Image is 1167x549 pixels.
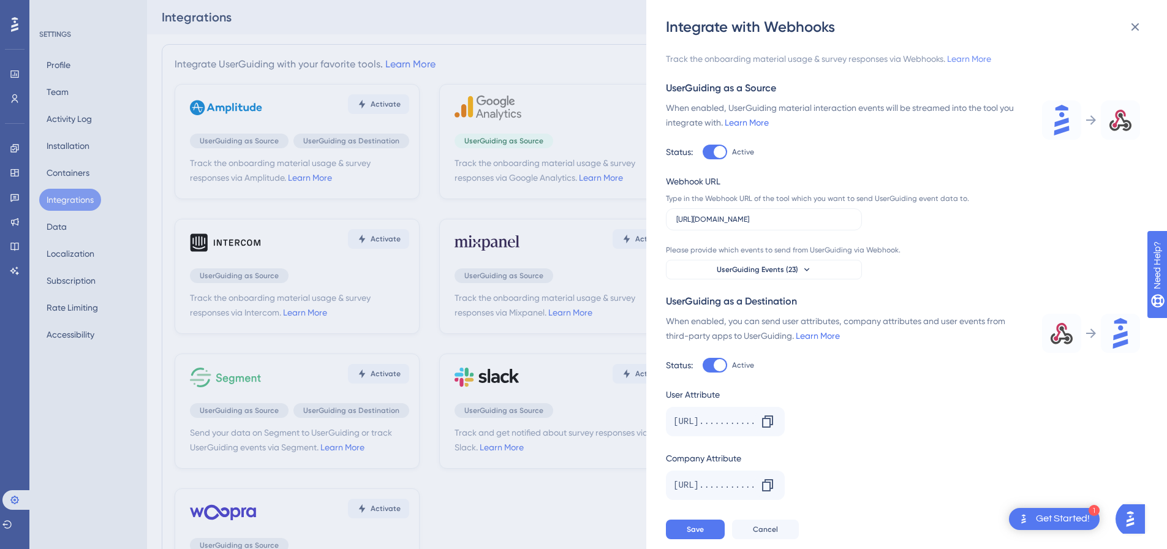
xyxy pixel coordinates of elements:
[666,387,975,402] div: User Attribute
[673,414,755,429] span: [URL]...........
[732,520,799,539] button: Cancel
[666,81,1140,96] div: UserGuiding as a Source
[732,360,754,370] span: Active
[666,245,975,255] div: Please provide which events to send from UserGuiding via Webhook.
[673,478,755,493] span: [URL]...........
[732,147,754,157] span: Active
[1036,512,1090,526] div: Get Started!
[666,314,1027,343] div: When enabled, you can send user attributes, company attributes and user events from third-party a...
[1016,512,1031,526] img: launcher-image-alternative-text
[666,358,693,373] div: Status:
[666,260,862,279] button: UserGuiding Events (23)
[29,3,77,18] span: Need Help?
[1089,505,1100,516] div: 1
[666,451,975,466] div: Company Attribute
[666,294,1140,309] div: UserGuiding as a Destination
[753,524,778,534] span: Cancel
[1009,508,1100,530] div: Open Get Started! checklist, remaining modules: 1
[1116,501,1152,537] iframe: UserGuiding AI Assistant Launcher
[725,118,769,127] a: Learn More
[666,100,1027,130] div: When enabled, UserGuiding material interaction events will be streamed into the tool you integrat...
[666,520,725,539] button: Save
[666,145,693,159] div: Status:
[796,331,840,341] a: Learn More
[687,524,704,534] span: Save
[666,194,975,203] div: Type in the Webhook URL of the tool which you want to send UserGuiding event data to.
[666,51,1140,66] div: Track the onboarding material usage & survey responses via Webhooks.
[666,174,975,189] div: Webhook URL
[947,54,991,64] a: Learn More
[717,265,798,274] span: UserGuiding Events (23)
[676,215,852,224] input: Webhook URL
[666,17,1150,37] div: Integrate with Webhooks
